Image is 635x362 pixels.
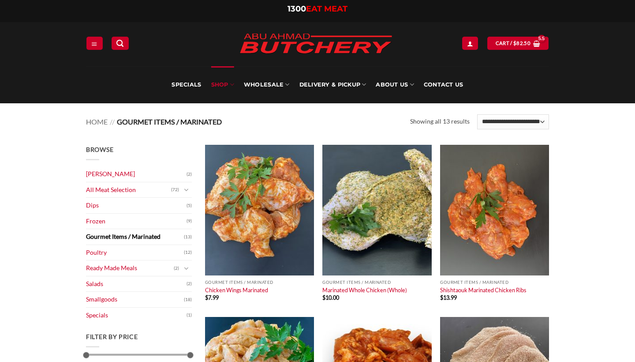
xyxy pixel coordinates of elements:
span: (72) [171,183,179,196]
bdi: 82.50 [513,40,530,46]
a: Contact Us [424,66,463,103]
img: Shishtaouk Marinated Chicken Ribs [440,145,549,275]
a: Shishtaouk Marinated Chicken Ribs [440,287,527,294]
button: Toggle [181,264,192,273]
a: SHOP [211,66,234,103]
a: Salads [86,276,187,292]
span: // [110,117,115,126]
img: Abu Ahmad Butchery [232,27,400,61]
a: Login [462,37,478,49]
img: Chicken-Wings-Marinated [205,145,314,275]
a: [PERSON_NAME] [86,166,187,182]
p: Showing all 13 results [410,117,470,127]
button: Toggle [181,185,192,195]
a: Smallgoods [86,292,184,307]
bdi: 10.00 [322,294,339,301]
span: $ [322,294,325,301]
a: Search [112,37,128,49]
span: $ [440,294,443,301]
p: Gourmet Items / Marinated [205,280,314,285]
span: Filter by price [86,333,138,340]
a: Chicken Wings Marinated [205,287,268,294]
span: Browse [86,146,113,153]
bdi: 7.99 [205,294,219,301]
a: Frozen [86,214,187,229]
span: (18) [184,293,192,306]
a: Ready Made Meals [86,260,174,276]
a: Wholesale [244,66,290,103]
a: Dips [86,198,187,213]
span: (9) [187,215,192,228]
a: Home [86,117,108,126]
span: 1300 [288,4,306,14]
span: (13) [184,230,192,244]
p: Gourmet Items / Marinated [322,280,431,285]
a: Poultry [86,245,184,260]
a: Delivery & Pickup [299,66,366,103]
a: Menu [86,37,102,49]
span: Gourmet Items / Marinated [117,117,222,126]
span: EAT MEAT [306,4,347,14]
a: All Meat Selection [86,182,171,198]
span: (1) [187,309,192,322]
span: (5) [187,199,192,212]
span: $ [513,39,516,47]
span: (2) [187,168,192,181]
span: Cart / [496,39,530,47]
a: Specials [86,308,187,323]
span: (12) [184,246,192,259]
p: Gourmet Items / Marinated [440,280,549,285]
bdi: 13.99 [440,294,457,301]
a: Specials [172,66,201,103]
a: Gourmet Items / Marinated [86,229,184,245]
span: (2) [174,262,179,275]
img: Marinated-Whole-Chicken [322,145,431,275]
span: $ [205,294,208,301]
a: View cart [487,37,549,49]
span: (2) [187,277,192,290]
a: 1300EAT MEAT [288,4,347,14]
select: Shop order [477,114,549,129]
a: Marinated Whole Chicken (Whole) [322,287,407,294]
a: About Us [376,66,414,103]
